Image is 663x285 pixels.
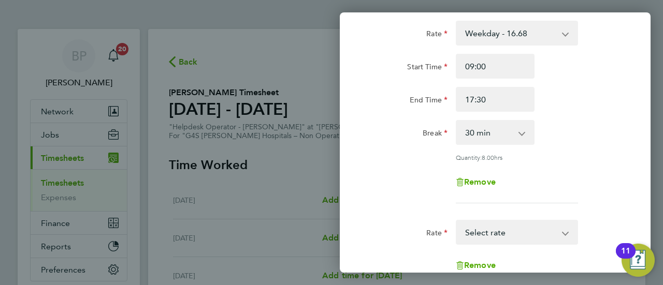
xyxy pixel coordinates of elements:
input: E.g. 18:00 [456,87,535,112]
button: Remove [456,178,496,186]
label: Rate [426,29,448,41]
label: End Time [410,95,448,108]
div: 11 [621,251,630,264]
label: Break [423,128,448,141]
div: Quantity: hrs [456,153,578,161]
span: Remove [464,260,496,270]
input: E.g. 08:00 [456,54,535,79]
span: 8.00 [482,153,494,161]
span: Remove [464,177,496,187]
label: Start Time [407,62,448,74]
label: Rate [426,228,448,241]
button: Open Resource Center, 11 new notifications [622,244,655,277]
button: Remove [456,261,496,269]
